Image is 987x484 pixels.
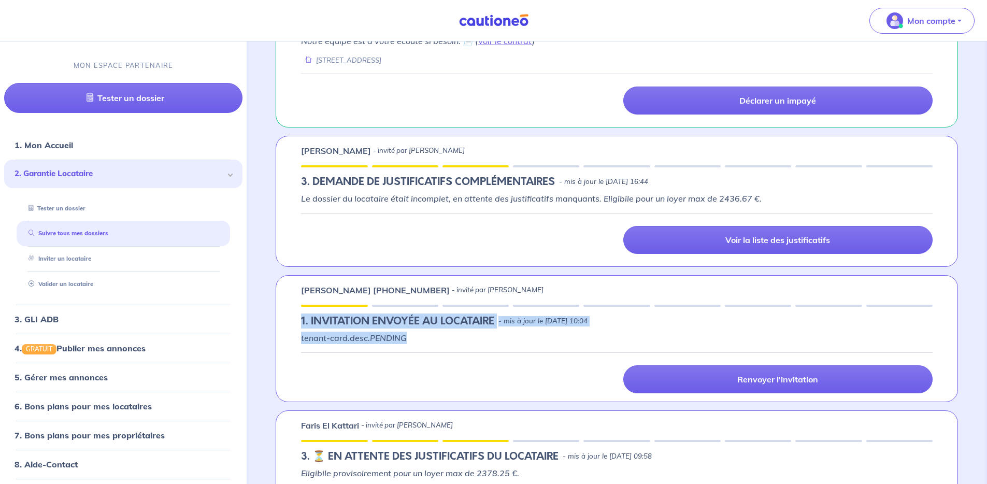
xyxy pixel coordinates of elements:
[301,145,371,157] p: [PERSON_NAME]
[4,135,242,156] div: 1. Mon Accueil
[869,8,975,34] button: illu_account_valid_menu.svgMon compte
[17,251,230,268] div: Inviter un locataire
[361,420,453,431] p: - invité par [PERSON_NAME]
[301,468,519,478] em: Eligibile provisoirement pour un loyer max de 2378.25 €.
[4,338,242,359] div: 4.GRATUITPublier mes annonces
[4,425,242,446] div: 7. Bons plans pour mes propriétaires
[17,200,230,217] div: Tester un dossier
[24,205,85,212] a: Tester un dossier
[623,226,933,254] a: Voir la liste des justificatifs
[4,83,242,113] a: Tester un dossier
[373,146,465,156] p: - invité par [PERSON_NAME]
[301,36,535,46] em: Notre équipe est à votre écoute si besoin. 📄 ( )
[24,255,91,263] a: Inviter un locataire
[478,36,532,46] a: Voir le contrat
[17,225,230,243] div: Suivre tous mes dossiers
[24,280,93,288] a: Valider un locataire
[907,15,955,27] p: Mon compte
[15,343,146,353] a: 4.GRATUITPublier mes annonces
[15,401,152,411] a: 6. Bons plans pour mes locataires
[15,140,73,151] a: 1. Mon Accueil
[4,396,242,417] div: 6. Bons plans pour mes locataires
[4,367,242,388] div: 5. Gérer mes annonces
[739,95,816,106] p: Déclarer un impayé
[725,235,830,245] p: Voir la liste des justificatifs
[301,450,933,463] div: state: RENTER-DOCUMENTS-IN-PROGRESS, Context: ,NULL-NO-CERTIFICATE
[623,87,933,115] a: Déclarer un impayé
[301,176,555,188] h5: 3. DEMANDE DE JUSTIFICATIFS COMPLÉMENTAIRES
[301,55,381,65] div: [STREET_ADDRESS]
[301,315,494,328] h5: 1.︎ INVITATION ENVOYÉE AU LOCATAIRE
[301,284,450,296] p: [PERSON_NAME] [PHONE_NUMBER]
[886,12,903,29] img: illu_account_valid_menu.svg
[4,309,242,330] div: 3. GLI ADB
[301,315,933,328] div: state: PENDING, Context:
[301,450,559,463] h5: 3. ⏳️️ EN ATTENTE DES JUSTIFICATIFS DU LOCATAIRE
[623,365,933,393] a: Renvoyer l'invitation
[17,276,230,293] div: Valider un locataire
[301,332,933,344] p: tenant-card.desc.PENDING
[455,14,533,27] img: Cautioneo
[563,451,652,462] p: - mis à jour le [DATE] 09:58
[24,230,108,237] a: Suivre tous mes dossiers
[15,314,59,324] a: 3. GLI ADB
[15,372,108,382] a: 5. Gérer mes annonces
[301,419,359,432] p: Faris El Kattari
[498,316,588,326] p: - mis à jour le [DATE] 10:04
[15,459,78,469] a: 8. Aide-Contact
[559,177,648,187] p: - mis à jour le [DATE] 16:44
[301,193,762,204] em: Le dossier du locataire était incomplet, en attente des justificatifs manquants. Eligibile pour u...
[15,168,224,180] span: 2. Garantie Locataire
[4,160,242,189] div: 2. Garantie Locataire
[452,285,543,295] p: - invité par [PERSON_NAME]
[4,454,242,475] div: 8. Aide-Contact
[737,374,818,385] p: Renvoyer l'invitation
[15,430,165,440] a: 7. Bons plans pour mes propriétaires
[74,61,174,70] p: MON ESPACE PARTENAIRE
[301,176,933,188] div: state: RENTER-DOCUMENTS-INCOMPLETE, Context: ,NULL-NO-CERTIFICATE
